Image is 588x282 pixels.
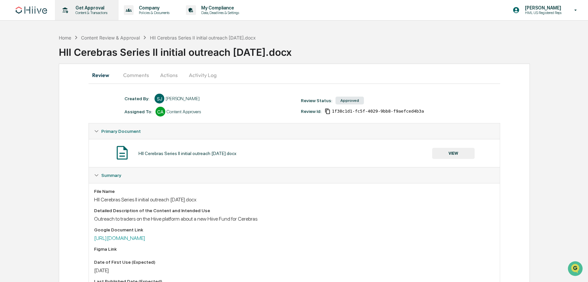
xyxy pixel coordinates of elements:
[70,5,111,10] p: Get Approval
[124,109,152,114] div: Assigned To:
[114,145,130,161] img: Document Icon
[89,139,500,167] div: Primary Document
[94,227,495,232] div: Google Document Link
[335,97,364,104] div: Approved
[81,35,140,40] div: Content Review & Approval
[150,35,256,40] div: HII Cerebras Series II initial outreach [DATE].docx
[118,67,154,83] button: Comments
[94,259,495,265] div: Date of First Use (Expected)
[4,80,45,91] a: 🖐️Preclearance
[196,5,242,10] p: My Compliance
[4,92,44,104] a: 🔎Data Lookup
[7,50,18,62] img: 1746055101610-c473b297-6a78-478c-a979-82029cc54cd1
[155,94,164,103] div: SJ
[301,109,321,114] div: Review Id:
[89,123,500,139] div: Primary Document
[89,167,500,183] div: Summary
[184,67,222,83] button: Activity Log
[45,80,84,91] a: 🗄️Attestations
[94,208,495,213] div: Detailed Description of the Content and Intended Use
[54,82,81,89] span: Attestations
[22,56,83,62] div: We're available if you need us!
[155,107,165,117] div: CA
[89,67,500,83] div: secondary tabs example
[94,267,495,274] div: [DATE]
[46,110,79,116] a: Powered byPylon
[59,41,588,58] div: HII Cerebras Series II initial outreach [DATE].docx
[94,235,145,241] a: [URL][DOMAIN_NAME]
[167,109,201,114] div: Content Approvers
[301,98,332,103] div: Review Status:
[13,95,41,101] span: Data Lookup
[47,83,53,88] div: 🗄️
[94,246,495,252] div: Figma Link
[94,196,495,203] div: HII Cerebras Series II initial outreach [DATE].docx
[101,173,121,178] span: Summary
[7,14,119,24] p: How can we help?
[134,10,173,15] p: Policies & Documents
[196,10,242,15] p: Data, Deadlines & Settings
[154,67,184,83] button: Actions
[520,10,565,15] p: HML US Registered Reps
[166,96,200,101] div: [PERSON_NAME]
[89,67,118,83] button: Review
[22,50,107,56] div: Start new chat
[65,111,79,116] span: Pylon
[7,83,12,88] div: 🖐️
[59,35,71,40] div: Home
[124,96,151,101] div: Created By: ‎ ‎
[520,5,565,10] p: [PERSON_NAME]
[70,10,111,15] p: Content & Transactions
[567,260,585,278] iframe: Open customer support
[101,129,141,134] span: Primary Document
[7,95,12,101] div: 🔎
[111,52,119,60] button: Start new chat
[16,7,47,14] img: logo
[432,148,475,159] button: VIEW
[332,109,424,114] span: 1f38c1d1-fc5f-4029-9bb8-f9aefced4b3a
[94,216,495,222] div: Outreach to traders on the Hiive platform about a new Hiive Fund for Cerebras
[139,151,237,156] div: HII Cerebras Series II initial outreach [DATE].docx
[134,5,173,10] p: Company
[94,189,495,194] div: File Name
[13,82,42,89] span: Preclearance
